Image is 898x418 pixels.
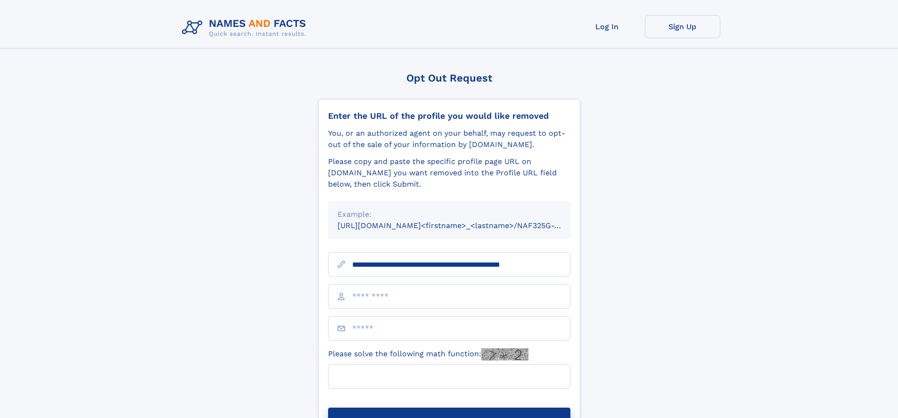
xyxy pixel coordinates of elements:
label: Please solve the following math function: [328,348,528,361]
a: Log In [569,15,645,38]
div: Example: [338,209,561,220]
div: Please copy and paste the specific profile page URL on [DOMAIN_NAME] you want removed into the Pr... [328,156,570,190]
div: You, or an authorized agent on your behalf, may request to opt-out of the sale of your informatio... [328,128,570,150]
img: Logo Names and Facts [178,15,314,41]
small: [URL][DOMAIN_NAME]<firstname>_<lastname>/NAF325G-xxxxxxxx [338,221,588,230]
div: Enter the URL of the profile you would like removed [328,111,570,121]
a: Sign Up [645,15,720,38]
div: Opt Out Request [318,72,580,84]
